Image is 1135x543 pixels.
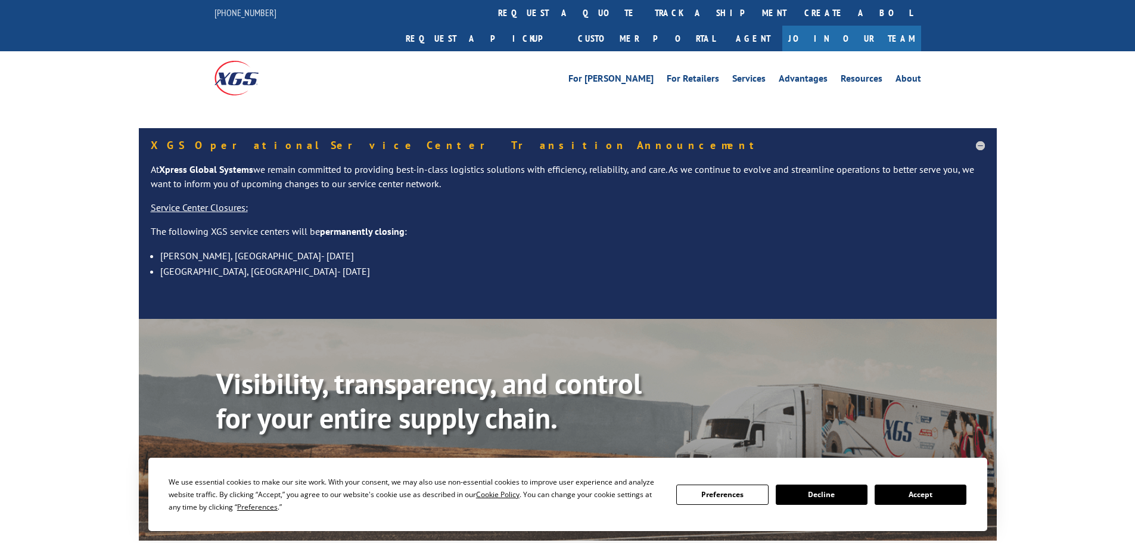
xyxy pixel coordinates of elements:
[776,485,867,505] button: Decline
[237,502,278,512] span: Preferences
[216,365,642,436] b: Visibility, transparency, and control for your entire supply chain.
[569,26,724,51] a: Customer Portal
[169,476,662,513] div: We use essential cookies to make our site work. With your consent, we may also use non-essential ...
[724,26,782,51] a: Agent
[159,163,253,175] strong: Xpress Global Systems
[841,74,882,87] a: Resources
[782,26,921,51] a: Join Our Team
[476,489,520,499] span: Cookie Policy
[875,485,966,505] button: Accept
[397,26,569,51] a: Request a pickup
[676,485,768,505] button: Preferences
[151,225,985,249] p: The following XGS service centers will be :
[568,74,654,87] a: For [PERSON_NAME]
[151,163,985,201] p: At we remain committed to providing best-in-class logistics solutions with efficiency, reliabilit...
[160,248,985,263] li: [PERSON_NAME], [GEOGRAPHIC_DATA]- [DATE]
[148,458,987,531] div: Cookie Consent Prompt
[160,263,985,279] li: [GEOGRAPHIC_DATA], [GEOGRAPHIC_DATA]- [DATE]
[151,140,985,151] h5: XGS Operational Service Center Transition Announcement
[779,74,828,87] a: Advantages
[151,201,248,213] u: Service Center Closures:
[214,7,276,18] a: [PHONE_NUMBER]
[895,74,921,87] a: About
[732,74,766,87] a: Services
[667,74,719,87] a: For Retailers
[320,225,405,237] strong: permanently closing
